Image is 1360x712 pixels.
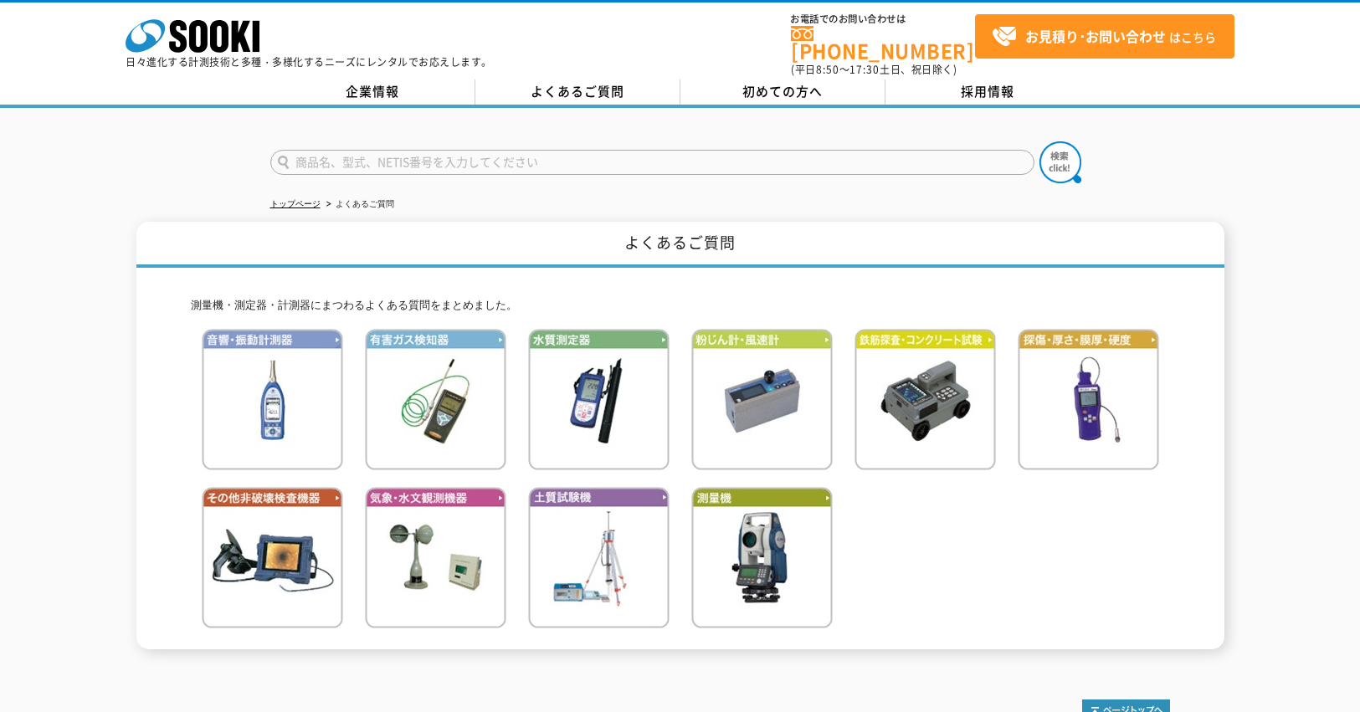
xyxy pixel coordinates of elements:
[791,26,975,60] a: [PHONE_NUMBER]
[816,62,839,77] span: 8:50
[680,79,885,105] a: 初めての方へ
[475,79,680,105] a: よくあるご質問
[270,150,1034,175] input: 商品名、型式、NETIS番号を入力してください
[202,329,343,470] img: 音響・振動計測器
[270,199,321,208] a: トップページ
[1039,141,1081,183] img: btn_search.png
[270,79,475,105] a: 企業情報
[136,222,1224,268] h1: よくあるご質問
[1018,329,1159,470] img: 探傷・厚さ・膜厚・硬度
[742,82,823,100] span: 初めての方へ
[126,57,492,67] p: 日々進化する計測技術と多種・多様化するニーズにレンタルでお応えします。
[992,24,1216,49] span: はこちら
[849,62,880,77] span: 17:30
[791,14,975,24] span: お電話でのお問い合わせは
[191,297,1170,315] p: 測量機・測定器・計測器にまつわるよくある質問をまとめました。
[323,196,394,213] li: よくあるご質問
[885,79,1091,105] a: 採用情報
[365,487,506,628] img: 気象・水文観測機器
[691,487,833,628] img: 測量機
[854,329,996,470] img: 鉄筋検査・コンクリート試験
[691,329,833,470] img: 粉じん計・風速計
[528,487,670,628] img: 土質試験機
[791,62,957,77] span: (平日 ～ 土日、祝日除く)
[975,14,1234,59] a: お見積り･お問い合わせはこちら
[1025,26,1166,46] strong: お見積り･お問い合わせ
[528,329,670,470] img: 水質測定器
[202,487,343,628] img: その他非破壊検査機器
[365,329,506,470] img: 有害ガス検知器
